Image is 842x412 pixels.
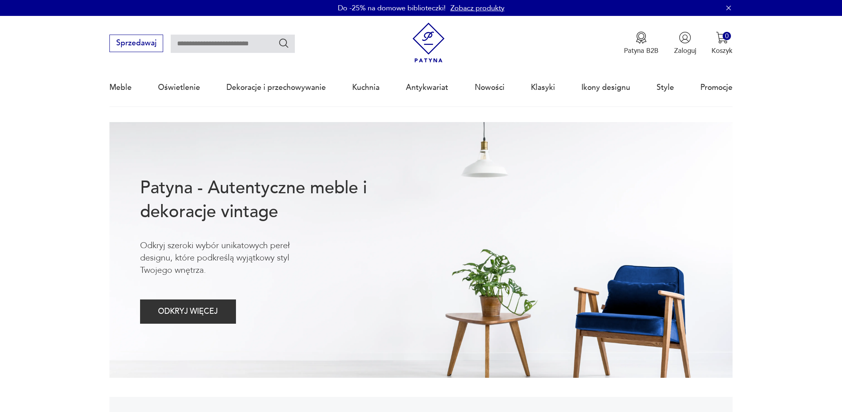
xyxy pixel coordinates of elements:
button: 0Koszyk [711,31,733,55]
button: Szukaj [278,37,290,49]
img: Patyna - sklep z meblami i dekoracjami vintage [409,23,449,63]
p: Zaloguj [674,46,696,55]
button: Zaloguj [674,31,696,55]
a: Dekoracje i przechowywanie [226,69,326,106]
button: Patyna B2B [624,31,659,55]
a: Antykwariat [406,69,448,106]
p: Do -25% na domowe biblioteczki! [338,3,446,13]
a: ODKRYJ WIĘCEJ [140,309,236,315]
a: Promocje [700,69,733,106]
a: Ikony designu [581,69,630,106]
h1: Patyna - Autentyczne meble i dekoracje vintage [140,176,398,224]
a: Kuchnia [352,69,380,106]
img: Ikonka użytkownika [679,31,691,44]
a: Oświetlenie [158,69,200,106]
a: Zobacz produkty [450,3,505,13]
p: Koszyk [711,46,733,55]
a: Klasyki [531,69,555,106]
button: ODKRYJ WIĘCEJ [140,299,236,324]
img: Ikona koszyka [716,31,728,44]
a: Nowości [475,69,505,106]
a: Style [657,69,674,106]
div: 0 [723,32,731,40]
a: Meble [109,69,132,106]
a: Sprzedawaj [109,41,163,47]
p: Patyna B2B [624,46,659,55]
button: Sprzedawaj [109,35,163,52]
a: Ikona medaluPatyna B2B [624,31,659,55]
p: Odkryj szeroki wybór unikatowych pereł designu, które podkreślą wyjątkowy styl Twojego wnętrza. [140,239,322,277]
img: Ikona medalu [635,31,647,44]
